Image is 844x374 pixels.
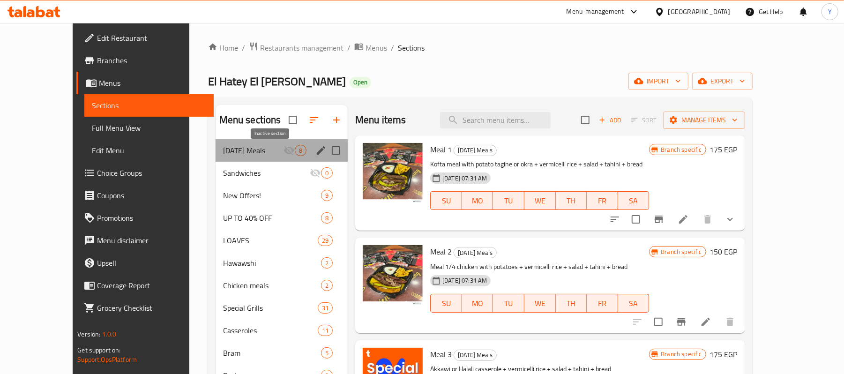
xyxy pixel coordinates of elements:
button: SU [430,191,462,210]
span: LOAVES [223,235,318,246]
span: Full Menu View [92,122,206,134]
button: SA [618,191,650,210]
span: Y [828,7,832,17]
span: 9 [321,191,332,200]
span: Restaurants management [260,42,344,53]
h6: 150 EGP [710,245,738,258]
button: TU [493,294,524,313]
div: items [321,167,333,179]
span: [DATE] Meals [223,145,284,156]
div: Ramadan Meals [454,350,497,361]
h2: Menu sections [219,113,281,127]
span: [DATE] Meals [454,350,496,360]
span: Meal 2 [430,245,452,259]
span: Menus [366,42,387,53]
span: 11 [318,326,332,335]
div: Chicken meals [223,280,321,291]
span: Branches [97,55,206,66]
span: Add item [595,113,625,127]
span: Branch specific [657,247,705,256]
a: Edit menu item [700,316,711,328]
span: 29 [318,236,332,245]
button: Add section [325,109,348,131]
span: FR [590,297,614,310]
div: [DATE] Meals8edit [216,139,348,162]
div: Ramadan Meals [454,145,497,156]
div: New Offers!9 [216,184,348,207]
div: Menu-management [567,6,624,17]
button: sort-choices [604,208,626,231]
span: Sandwiches [223,167,310,179]
button: show more [719,208,741,231]
div: Hawawshi [223,257,321,269]
span: SA [622,194,646,208]
a: Upsell [76,252,214,274]
a: Edit Menu [84,139,214,162]
span: Meal 1 [430,142,452,157]
a: Promotions [76,207,214,229]
span: Version: [77,328,100,340]
span: 5 [321,349,332,358]
span: Casseroles [223,325,318,336]
span: Branch specific [657,145,705,154]
span: Bram [223,347,321,359]
span: 2 [321,281,332,290]
button: Branch-specific-item [670,311,693,333]
span: Edit Menu [92,145,206,156]
button: Add [595,113,625,127]
div: Chicken meals2 [216,274,348,297]
div: [GEOGRAPHIC_DATA] [668,7,730,17]
button: TU [493,191,524,210]
a: Edit menu item [678,214,689,225]
button: TH [556,294,587,313]
span: WE [528,297,552,310]
span: 8 [321,214,332,223]
span: El Hatey El [PERSON_NAME] [208,71,346,92]
span: TH [560,194,583,208]
p: Kofta meal with potato tagine or okra + vermicelli rice + salad + tahini + bread [430,158,649,170]
span: Select to update [649,312,668,332]
span: [DATE] Meals [454,145,496,156]
div: items [318,325,333,336]
span: 8 [295,146,306,155]
button: MO [462,294,493,313]
button: Manage items [663,112,745,129]
span: Sections [92,100,206,111]
div: items [318,235,333,246]
div: Ramadan Meals [454,247,497,258]
span: Sort sections [303,109,325,131]
a: Coupons [76,184,214,207]
span: Menus [99,77,206,89]
li: / [391,42,394,53]
span: Select section first [625,113,663,127]
span: Branch specific [657,350,705,359]
span: import [636,75,681,87]
img: Meal 1 [363,143,423,203]
div: items [321,257,333,269]
span: WE [528,194,552,208]
span: UP TO 40% OFF [223,212,321,224]
span: Coverage Report [97,280,206,291]
a: Coverage Report [76,274,214,297]
button: FR [587,191,618,210]
a: Choice Groups [76,162,214,184]
span: Select section [575,110,595,130]
span: Manage items [671,114,738,126]
button: TH [556,191,587,210]
a: Menu disclaimer [76,229,214,252]
span: TU [497,297,521,310]
p: Meal 1/4 chicken with potatoes + vermicelli rice + salad + tahini + bread [430,261,649,273]
div: Open [350,77,371,88]
img: Meal 2 [363,245,423,305]
span: MO [466,194,490,208]
span: Upsell [97,257,206,269]
div: items [321,347,333,359]
button: Branch-specific-item [648,208,670,231]
button: delete [719,311,741,333]
div: Bram5 [216,342,348,364]
div: UP TO 40% OFF8 [216,207,348,229]
a: Grocery Checklist [76,297,214,319]
span: export [700,75,745,87]
li: / [242,42,245,53]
